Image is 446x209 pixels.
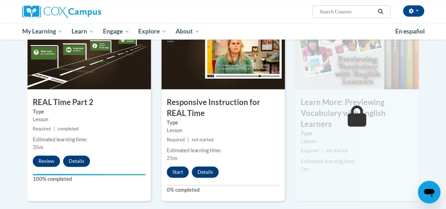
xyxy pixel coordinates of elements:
[322,148,323,153] span: |
[161,97,285,119] h3: Responsive Instruction for REAL Time
[192,166,219,178] button: Details
[167,155,177,161] span: 25m
[18,23,67,39] a: My Learning
[54,126,55,131] span: |
[22,27,62,36] span: My Learning
[171,23,204,39] a: About
[167,137,185,142] span: Required
[98,23,134,39] a: Engage
[72,27,94,36] span: Learn
[138,27,166,36] span: Explore
[58,126,79,131] span: completed
[167,119,280,127] label: Type
[63,155,90,167] button: Details
[17,23,429,39] div: Main menu
[192,137,213,142] span: not started
[22,5,101,18] img: Cox Campus
[395,27,425,35] span: En español
[33,174,146,175] div: Your progress
[103,27,129,36] span: Engage
[33,155,60,167] button: Review
[33,175,146,183] label: 100% completed
[161,19,285,89] img: Course Image
[28,19,151,89] img: Course Image
[167,186,280,194] label: 0% completed
[167,127,280,134] div: Lesson
[391,24,429,39] a: En español
[301,137,414,145] div: Lesson
[295,97,419,129] h3: Learn More: Previewing Vocabulary with English Learners
[301,158,414,165] div: Estimated learning time:
[403,5,424,17] button: Account Settings
[33,116,146,123] div: Lesson
[326,148,347,153] span: not started
[319,7,375,16] input: Search Courses
[167,147,280,154] div: Estimated learning time:
[22,5,149,18] a: Cox Campus
[28,97,151,108] h3: REAL Time Part 2
[33,126,51,131] span: Required
[188,137,189,142] span: |
[375,7,386,16] button: Search
[301,148,319,153] span: Required
[167,166,189,178] button: Start
[33,136,146,143] div: Estimated learning time:
[33,144,43,150] span: 35m
[134,23,171,39] a: Explore
[67,23,98,39] a: Learn
[301,166,308,172] span: 5m
[176,27,200,36] span: About
[418,181,440,203] iframe: Button to launch messaging window
[295,19,419,89] img: Course Image
[301,130,414,137] label: Type
[33,108,146,116] label: Type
